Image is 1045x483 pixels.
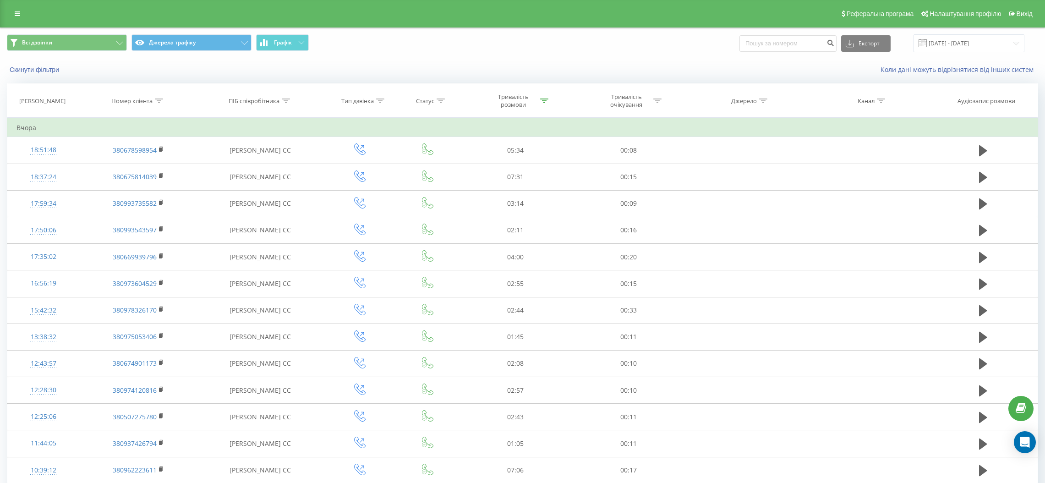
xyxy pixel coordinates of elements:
div: 18:51:48 [16,141,70,159]
div: 11:44:05 [16,434,70,452]
div: Аудіозапис розмови [957,97,1015,105]
td: [PERSON_NAME] CC [197,190,323,217]
a: 380937426794 [113,439,157,448]
div: 12:28:30 [16,381,70,399]
td: 00:16 [572,217,685,243]
span: Графік [274,39,292,46]
td: 00:20 [572,244,685,270]
td: [PERSON_NAME] CC [197,244,323,270]
div: 12:43:57 [16,355,70,373]
td: Вчора [7,119,1038,137]
span: Налаштування профілю [930,10,1001,17]
td: 04:00 [459,244,572,270]
td: [PERSON_NAME] CC [197,297,323,324]
div: 16:56:19 [16,274,70,292]
td: 02:43 [459,404,572,430]
td: [PERSON_NAME] CC [197,137,323,164]
td: 07:31 [459,164,572,190]
div: [PERSON_NAME] [19,97,66,105]
div: Тривалість очікування [602,93,651,109]
button: Всі дзвінки [7,34,127,51]
a: Коли дані можуть відрізнятися вiд інших систем [881,65,1038,74]
input: Пошук за номером [739,35,837,52]
td: [PERSON_NAME] CC [197,164,323,190]
a: 380975053406 [113,332,157,341]
button: Джерела трафіку [131,34,252,51]
a: 380962223611 [113,466,157,474]
td: 00:11 [572,404,685,430]
div: 13:38:32 [16,328,70,346]
div: Open Intercom Messenger [1014,431,1036,453]
span: Вихід [1017,10,1033,17]
div: 10:39:12 [16,461,70,479]
a: 380993543597 [113,225,157,234]
div: Статус [416,97,434,105]
td: 01:45 [459,324,572,350]
span: Реферальна програма [847,10,914,17]
div: Тривалість розмови [489,93,538,109]
a: 380974120816 [113,386,157,395]
td: [PERSON_NAME] CC [197,217,323,243]
a: 380993735582 [113,199,157,208]
div: 15:42:32 [16,302,70,319]
div: Тип дзвінка [341,97,374,105]
a: 380507275780 [113,412,157,421]
button: Скинути фільтри [7,66,64,74]
a: 380973604529 [113,279,157,288]
td: 02:11 [459,217,572,243]
td: 02:57 [459,377,572,404]
a: 380669939796 [113,252,157,261]
div: 17:59:34 [16,195,70,213]
td: 00:11 [572,324,685,350]
div: 18:37:24 [16,168,70,186]
td: 01:05 [459,430,572,457]
td: [PERSON_NAME] CC [197,324,323,350]
td: 02:08 [459,350,572,377]
div: 17:35:02 [16,248,70,266]
td: 00:10 [572,350,685,377]
td: 00:15 [572,164,685,190]
td: 00:33 [572,297,685,324]
td: 00:11 [572,430,685,457]
td: 03:14 [459,190,572,217]
td: 02:44 [459,297,572,324]
div: 12:25:06 [16,408,70,426]
td: [PERSON_NAME] CC [197,350,323,377]
div: Номер клієнта [111,97,153,105]
a: 380674901173 [113,359,157,368]
div: Канал [858,97,875,105]
td: [PERSON_NAME] CC [197,270,323,297]
td: 00:09 [572,190,685,217]
td: [PERSON_NAME] CC [197,430,323,457]
button: Експорт [841,35,891,52]
div: ПІБ співробітника [229,97,279,105]
button: Графік [256,34,309,51]
td: 02:55 [459,270,572,297]
td: 00:15 [572,270,685,297]
td: 00:08 [572,137,685,164]
a: 380978326170 [113,306,157,314]
td: 05:34 [459,137,572,164]
a: 380675814039 [113,172,157,181]
span: Всі дзвінки [22,39,52,46]
td: 00:10 [572,377,685,404]
td: [PERSON_NAME] CC [197,404,323,430]
td: [PERSON_NAME] CC [197,377,323,404]
div: Джерело [731,97,757,105]
div: 17:50:06 [16,221,70,239]
a: 380678598954 [113,146,157,154]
